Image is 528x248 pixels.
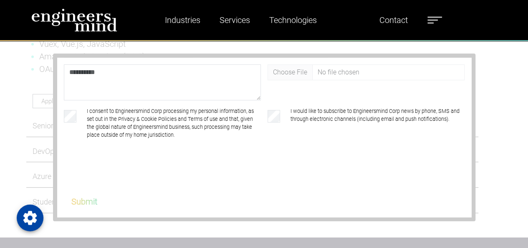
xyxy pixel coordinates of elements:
label: I consent to Engineersmind Corp processing my personal information, as set out in the Privacy & C... [87,107,261,139]
a: Contact [376,10,411,30]
a: Industries [162,10,204,30]
button: Submit [61,193,108,210]
label: I would like to subscribe to Engineersmind Corp news by phone, SMS and through electronic channel... [291,107,465,139]
a: Services [216,10,253,30]
img: logo [31,8,117,32]
a: Technologies [266,10,320,30]
iframe: reCAPTCHA [66,160,192,193]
